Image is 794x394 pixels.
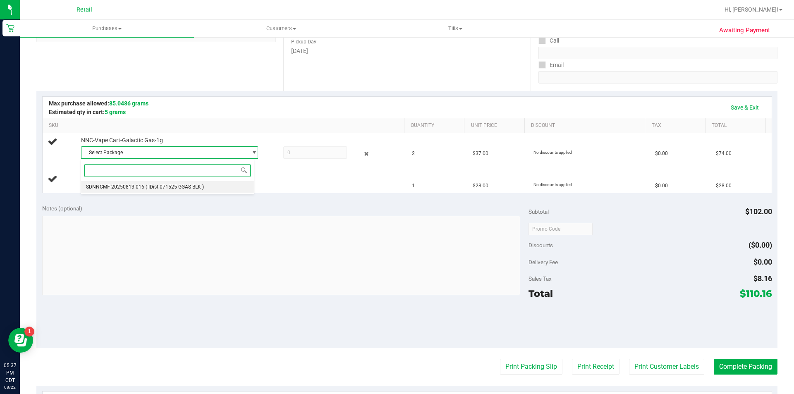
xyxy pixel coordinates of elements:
[473,150,488,158] span: $37.00
[629,359,704,375] button: Print Customer Labels
[473,182,488,190] span: $28.00
[655,182,668,190] span: $0.00
[368,25,542,32] span: Tills
[749,241,772,249] span: ($0.00)
[49,122,401,129] a: SKU
[81,136,163,144] span: NNC-Vape Cart-Galactic Gas-1g
[572,359,619,375] button: Print Receipt
[712,122,762,129] a: Total
[49,109,126,115] span: Estimated qty in cart:
[247,147,257,158] span: select
[6,24,14,32] inline-svg: Retail
[538,35,559,47] label: Call
[77,6,92,13] span: Retail
[24,327,34,337] iframe: Resource center unread badge
[745,207,772,216] span: $102.00
[655,150,668,158] span: $0.00
[471,122,521,129] a: Unit Price
[529,238,553,253] span: Discounts
[4,384,16,390] p: 08/22
[725,100,764,115] a: Save & Exit
[291,38,316,45] label: Pickup Day
[652,122,702,129] a: Tax
[753,274,772,283] span: $8.16
[8,328,33,353] iframe: Resource center
[194,25,368,32] span: Customers
[412,150,415,158] span: 2
[49,100,148,107] span: Max purchase allowed:
[531,122,642,129] a: Discount
[20,20,194,37] a: Purchases
[529,259,558,265] span: Delivery Fee
[725,6,778,13] span: Hi, [PERSON_NAME]!
[753,258,772,266] span: $0.00
[529,275,552,282] span: Sales Tax
[538,47,777,59] input: Format: (999) 999-9999
[194,20,368,37] a: Customers
[529,208,549,215] span: Subtotal
[529,288,553,299] span: Total
[368,20,542,37] a: Tills
[411,122,461,129] a: Quantity
[4,362,16,384] p: 05:37 PM CDT
[529,223,593,235] input: Promo Code
[740,288,772,299] span: $110.16
[20,25,194,32] span: Purchases
[81,147,247,158] span: Select Package
[533,150,572,155] span: No discounts applied
[719,26,770,35] span: Awaiting Payment
[42,205,82,212] span: Notes (optional)
[716,150,732,158] span: $74.00
[533,182,572,187] span: No discounts applied
[714,359,777,375] button: Complete Packing
[716,182,732,190] span: $28.00
[105,109,126,115] span: 5 grams
[500,359,562,375] button: Print Packing Slip
[538,59,564,71] label: Email
[412,182,415,190] span: 1
[109,100,148,107] span: 85.0486 grams
[291,47,523,55] div: [DATE]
